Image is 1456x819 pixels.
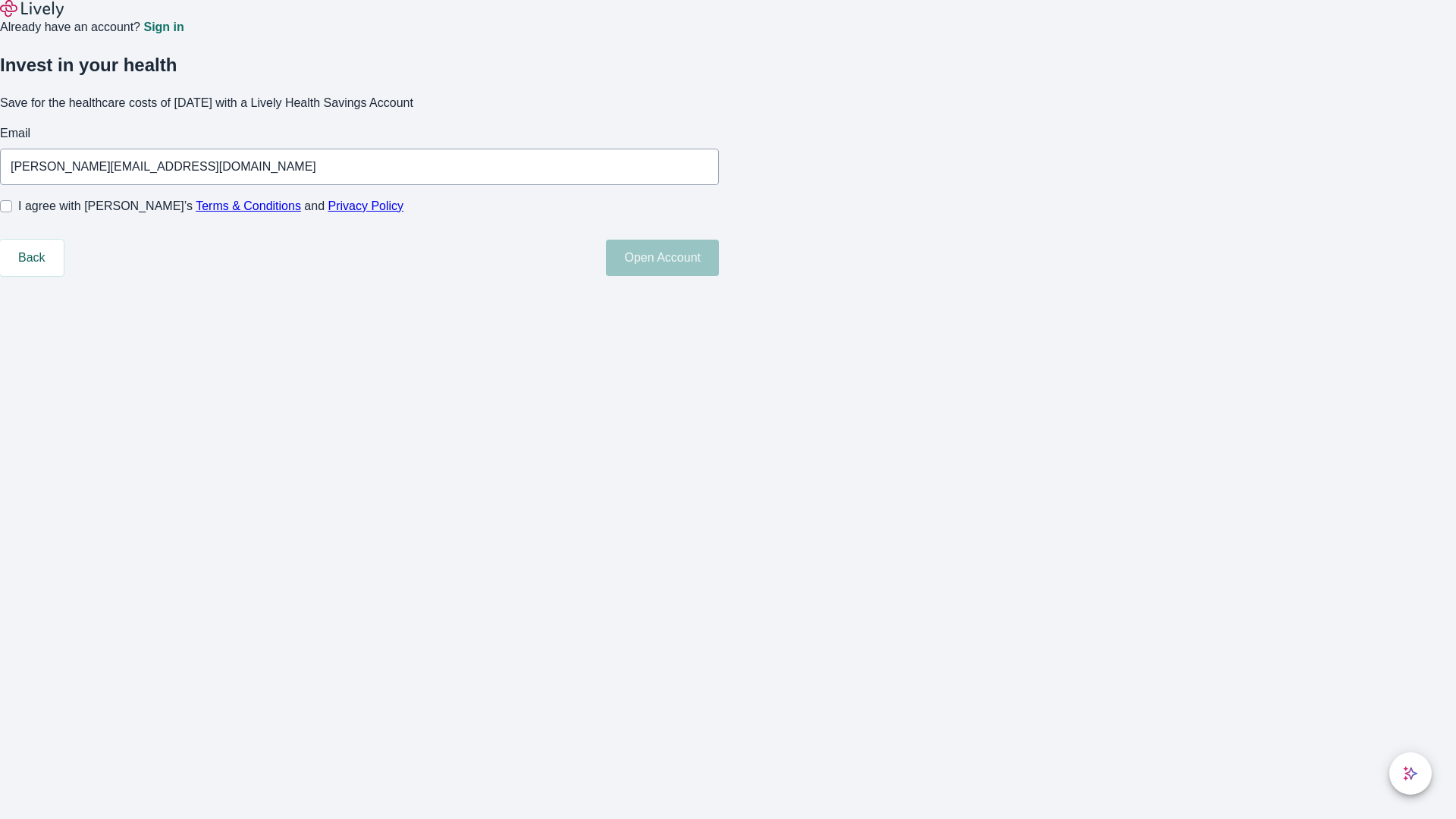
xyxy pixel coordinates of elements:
[1389,752,1432,795] button: chat
[196,199,301,212] a: Terms & Conditions
[328,199,404,212] a: Privacy Policy
[143,21,184,33] a: Sign in
[1403,766,1418,781] svg: Lively AI Assistant
[18,197,403,215] span: I agree with [PERSON_NAME]’s and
